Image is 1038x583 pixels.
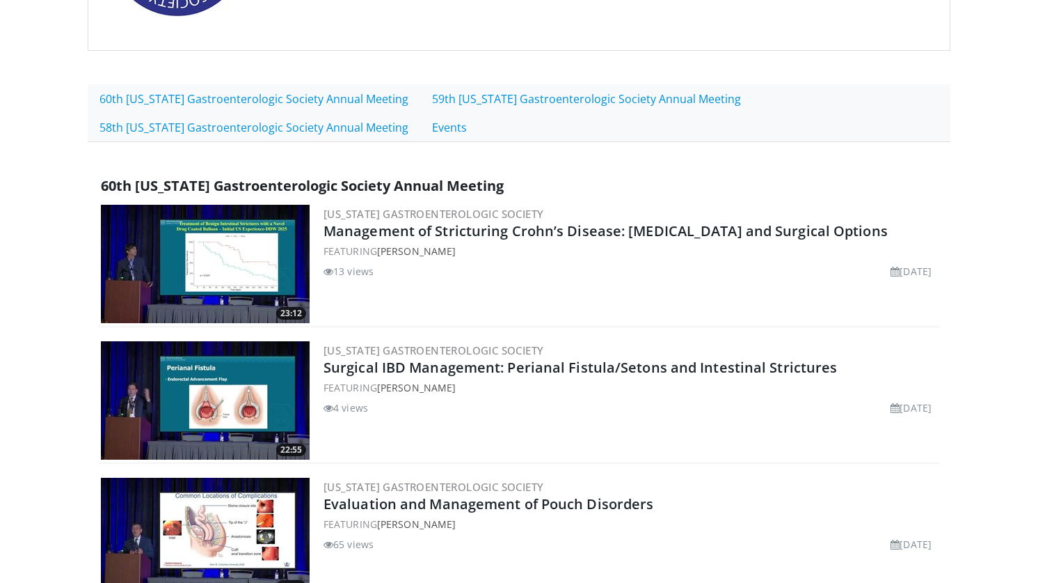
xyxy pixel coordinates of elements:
a: 59th [US_STATE] Gastroenterologic Society Annual Meeting [420,84,753,114]
li: 65 views [324,537,374,552]
div: FEATURING [324,244,937,258]
img: 12e91208-0384-4c06-a0e9-5d7d80cb37af.300x170_q85_crop-smart_upscale.jpg [101,341,310,460]
a: 23:12 [101,205,310,323]
a: [US_STATE] Gastroenterologic Society [324,480,543,494]
a: 22:55 [101,341,310,460]
a: Events [420,113,479,142]
li: [DATE] [891,537,932,552]
a: [US_STATE] Gastroenterologic Society [324,343,543,357]
a: [US_STATE] Gastroenterologic Society [324,207,543,221]
li: 4 views [324,401,368,415]
a: Surgical IBD Management: Perianal Fistula/Setons and Intestinal Strictures [324,358,837,377]
img: 027cae8e-a3d5-41b5-8a28-2681fdfa7048.300x170_q85_crop-smart_upscale.jpg [101,205,310,323]
a: Evaluation and Management of Pouch Disorders [324,495,653,513]
span: 22:55 [276,444,306,456]
a: [PERSON_NAME] [377,518,456,531]
a: [PERSON_NAME] [377,244,456,258]
span: 60th [US_STATE] Gastroenterologic Society Annual Meeting [101,176,504,195]
li: [DATE] [891,264,932,279]
span: 23:12 [276,307,306,320]
div: FEATURING [324,380,937,395]
a: 58th [US_STATE] Gastroenterologic Society Annual Meeting [88,113,420,142]
li: 13 views [324,264,374,279]
div: FEATURING [324,517,937,531]
a: [PERSON_NAME] [377,381,456,394]
li: [DATE] [891,401,932,415]
a: Management of Stricturing Crohn’s Disease: [MEDICAL_DATA] and Surgical Options [324,221,888,240]
a: 60th [US_STATE] Gastroenterologic Society Annual Meeting [88,84,420,114]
